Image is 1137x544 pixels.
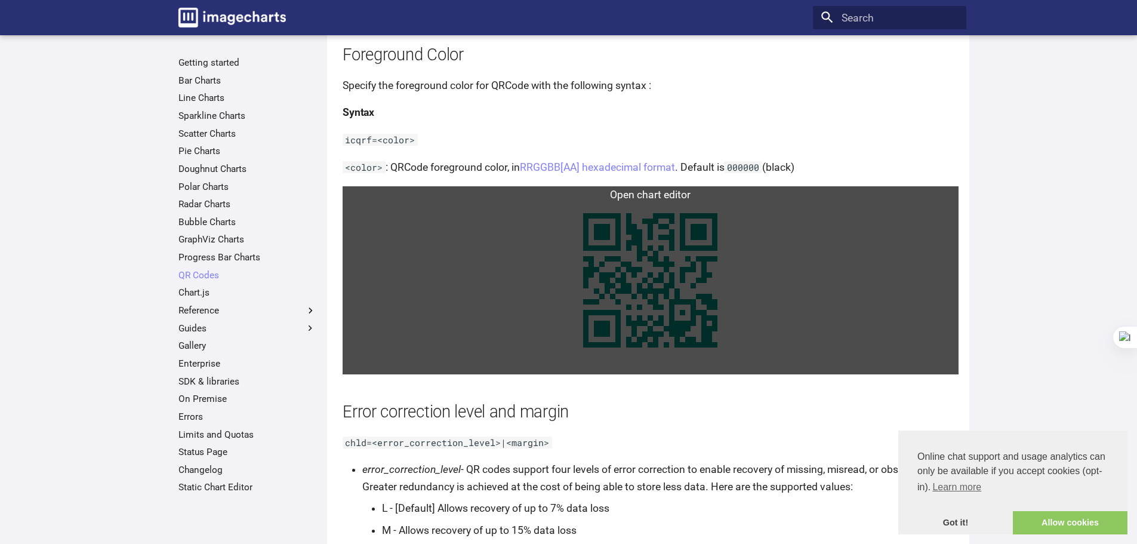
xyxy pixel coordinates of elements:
a: On Premise [178,393,316,405]
span: Online chat support and usage analytics can only be available if you accept cookies (opt-in). [917,450,1108,496]
a: Changelog [178,464,316,476]
a: Bar Charts [178,75,316,87]
a: SDK & libraries [178,376,316,388]
code: icqrf=<color> [343,134,418,146]
a: Line Charts [178,92,316,104]
a: Sparkline Charts [178,110,316,122]
a: Limits and Quotas [178,429,316,441]
h2: Foreground Color [343,44,959,67]
label: Guides [178,322,316,334]
a: learn more about cookies [930,478,983,496]
a: Image-Charts documentation [173,2,291,32]
a: Scatter Charts [178,128,316,140]
a: dismiss cookie message [898,511,1013,535]
a: Enterprise [178,358,316,370]
li: L - [Default] Allows recovery of up to 7% data loss [382,500,959,517]
a: GraphViz Charts [178,233,316,245]
code: chld=<error_correction_level>|<margin> [343,437,552,448]
a: Pie Charts [178,145,316,157]
a: RRGGBB[AA] hexadecimal format [520,161,675,173]
a: QR Codes [178,269,316,281]
div: cookieconsent [898,431,1127,534]
a: Doughnut Charts [178,163,316,175]
a: Chart.js [178,287,316,299]
code: 000000 [725,161,762,173]
h2: Error correction level and margin [343,401,959,424]
a: Bubble Charts [178,216,316,228]
a: Status Page [178,446,316,458]
a: Errors [178,411,316,423]
a: Gallery [178,340,316,352]
a: Progress Bar Charts [178,251,316,263]
p: Specify the foreground color for QRCode with the following syntax : [343,77,959,94]
em: error_correction_level [362,463,461,475]
a: Getting started [178,57,316,69]
a: Radar Charts [178,198,316,210]
a: allow cookies [1013,511,1127,535]
h4: Syntax [343,104,959,121]
a: Static Chart Editor [178,481,316,493]
a: Polar Charts [178,181,316,193]
li: M - Allows recovery of up to 15% data loss [382,522,959,539]
p: : QRCode foreground color, in . Default is (black) [343,159,959,176]
input: Search [813,6,966,30]
code: <color> [343,161,386,173]
label: Reference [178,305,316,316]
img: logo [178,8,286,27]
